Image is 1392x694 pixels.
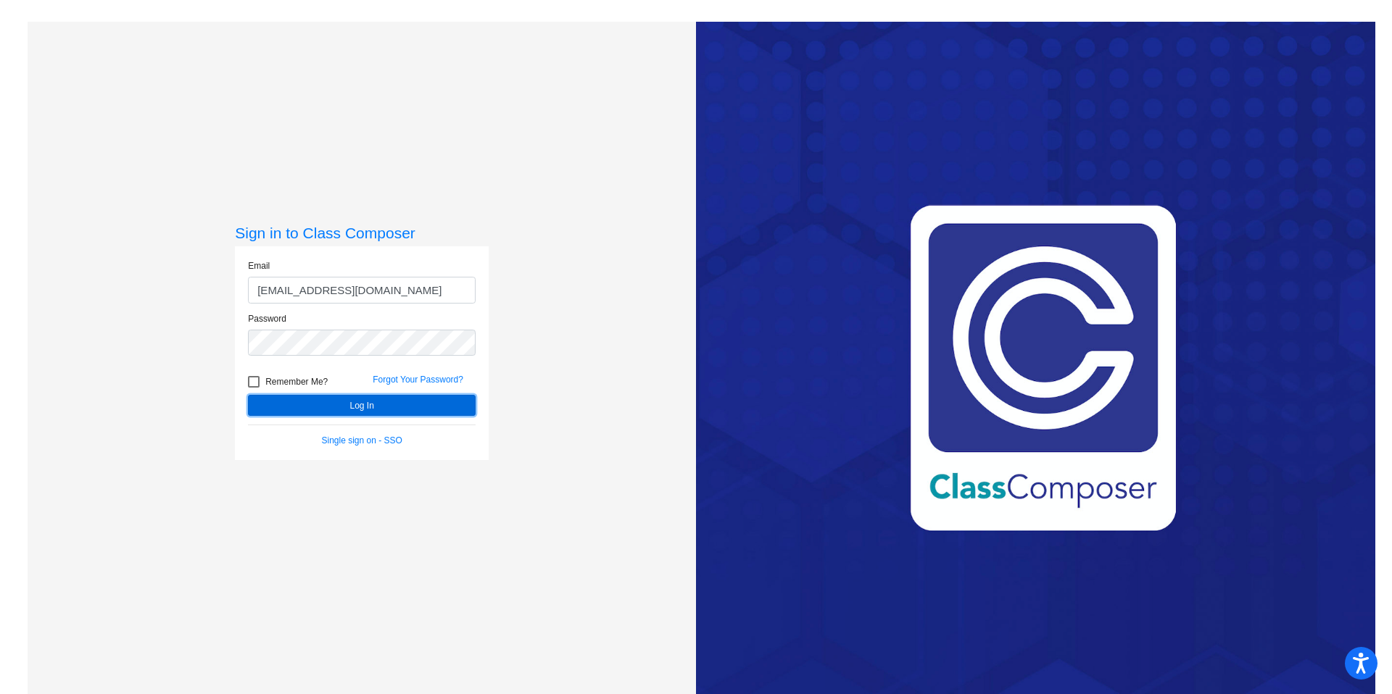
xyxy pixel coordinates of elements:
[373,375,463,385] a: Forgot Your Password?
[248,259,270,272] label: Email
[235,224,489,242] h3: Sign in to Class Composer
[248,395,476,416] button: Log In
[322,435,402,446] a: Single sign on - SSO
[265,373,328,390] span: Remember Me?
[248,312,286,325] label: Password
